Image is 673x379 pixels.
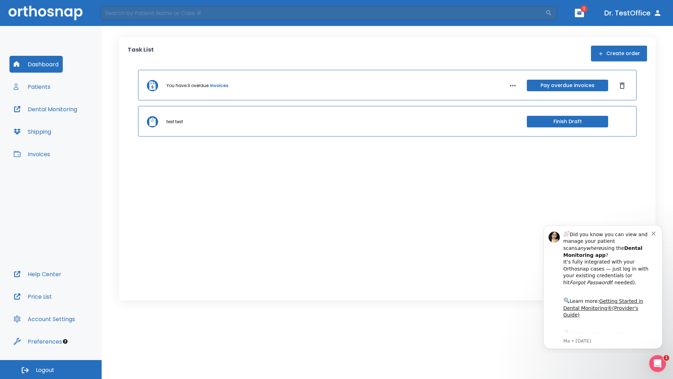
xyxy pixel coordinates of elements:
[9,288,56,305] button: Price List
[580,5,587,12] span: 1
[617,80,628,91] button: Dismiss
[527,116,608,127] button: Finish Draft
[8,6,83,20] img: Orthosnap
[100,6,545,20] input: Search by Patient Name or Case #
[601,7,665,19] button: Dr. TestOffice
[649,355,666,372] iframe: Intercom live chat
[9,146,54,162] button: Invoices
[166,82,209,89] p: You have 3 overdue
[9,101,81,118] button: Dental Monitoring
[30,110,119,146] div: Download the app: | ​ Let us know if you need help getting started!
[533,219,673,353] iframe: Intercom notifications message
[30,112,93,125] a: App Store
[664,355,669,361] span: 1
[9,266,66,282] button: Help Center
[128,46,154,61] p: Task List
[36,366,54,374] span: Logout
[119,11,124,16] button: Dismiss notification
[30,119,119,125] p: Message from Ma, sent 5w ago
[62,338,68,345] div: Tooltip anchor
[9,56,63,73] button: Dashboard
[527,80,608,91] button: Pay overdue invoices
[9,78,55,95] button: Patients
[166,119,183,125] p: test test
[591,46,647,61] button: Create order
[9,123,55,140] button: Shipping
[9,333,66,350] button: Preferences
[210,82,228,89] a: invoices
[9,311,79,327] button: Account Settings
